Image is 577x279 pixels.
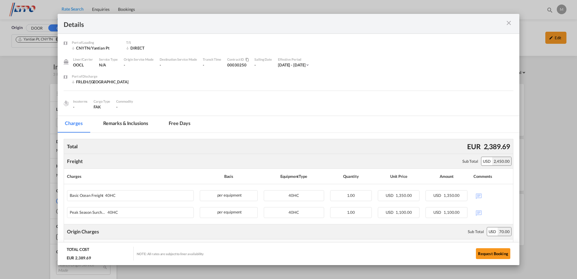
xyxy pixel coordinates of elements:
[160,57,197,62] div: Destination Service Mode
[200,190,257,201] div: per equipment
[278,62,306,68] div: 23 Aug 2025 - 14 Sep 2025
[65,142,79,151] div: Total
[73,99,88,104] div: Incoterms
[58,14,519,265] md-dialog: Port of Loading ...
[473,207,510,218] div: No Comments Available
[227,62,248,68] div: 00030250
[481,157,492,165] div: USD
[73,104,88,110] div: -
[487,227,498,236] div: USD
[106,210,118,215] span: 40HC
[126,40,174,45] div: T/S
[124,57,154,62] div: Origin Service Mode
[347,210,355,215] span: 1.00
[466,140,482,153] div: EUR
[116,99,133,104] div: Commodity
[378,172,419,181] div: Unit Price
[288,193,299,198] span: 40HC
[426,172,467,181] div: Amount
[161,116,198,133] md-tab-item: Free days
[433,193,443,198] span: USD
[67,228,99,235] div: Origin Charges
[288,210,299,215] span: 40HC
[227,57,248,62] div: Contract / Rate Agreement / Tariff / Spot Pricing Reference Number
[70,191,161,198] div: Basic Ocean Freight
[482,140,512,153] div: 2,389.69
[99,57,118,62] div: Service Type
[473,190,510,201] div: No Comments Available
[468,229,483,234] div: Sub Total
[70,207,161,215] div: Peak Season Surcharge
[73,62,93,68] div: OOCL
[203,62,221,68] div: -
[203,57,221,62] div: Transit Time
[67,158,82,165] div: Freight
[96,116,155,133] md-tab-item: Remarks & Inclusions
[67,172,194,181] div: Charges
[492,157,511,165] div: 2,450.00
[227,57,254,74] div: 00030250
[67,247,89,255] div: TOTAL COST
[63,100,69,107] img: cargo.png
[330,172,372,181] div: Quantity
[305,63,310,67] md-icon: icon-chevron-down
[254,62,272,68] div: -
[254,57,272,62] div: Sailing Date
[64,20,468,27] div: Details
[498,227,511,236] div: 70.00
[462,159,478,164] div: Sub Total
[72,45,120,51] div: CNYTN/Yantian Pt
[99,63,106,67] span: N/A
[347,193,355,198] span: 1.00
[200,207,257,218] div: per equipment
[444,210,460,215] span: 1,100.00
[433,210,443,215] span: USD
[124,62,154,68] div: -
[94,99,110,104] div: Cargo Type
[244,58,248,62] md-icon: icon-content-copy
[72,40,120,45] div: Port of Loading
[444,193,460,198] span: 1,350.00
[200,172,257,181] div: Basis
[137,252,204,256] div: NOTE: All rates are subject to liner availability
[396,210,412,215] span: 1,100.00
[116,104,118,109] span: -
[264,172,324,181] div: Equipment Type
[470,169,513,184] th: Comments
[160,62,197,68] div: -
[278,57,310,62] div: Effective Period
[476,248,510,259] button: Request Booking
[396,193,412,198] span: 1,350.00
[94,104,110,110] div: FAK
[505,19,512,27] md-icon: icon-close m-3 fg-AAA8AD cursor
[104,193,116,198] span: 40HC
[72,79,129,85] div: FRLEH/Le Havre
[386,193,395,198] span: USD
[72,74,129,79] div: Port of Discharge
[58,116,90,133] md-tab-item: Charges
[386,210,395,215] span: USD
[73,57,93,62] div: Liner/Carrier
[126,45,174,51] div: DIRECT
[67,255,93,261] div: EUR 2,389.69
[470,239,513,255] th: Comments
[58,116,203,133] md-pagination-wrapper: Use the left and right arrow keys to navigate between tabs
